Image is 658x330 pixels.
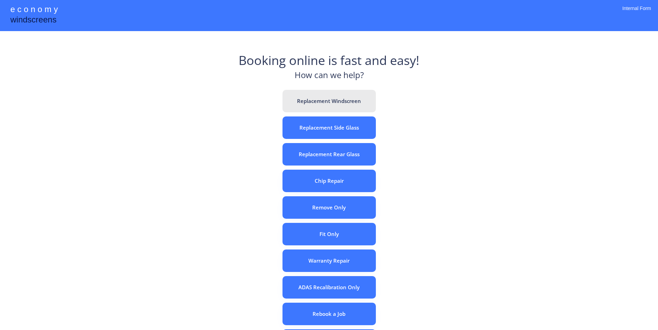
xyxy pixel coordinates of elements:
[282,276,376,299] button: ADAS Recalibration Only
[282,303,376,325] button: Rebook a Job
[282,143,376,166] button: Replacement Rear Glass
[622,5,651,21] div: Internal Form
[282,196,376,219] button: Remove Only
[282,90,376,112] button: Replacement Windscreen
[295,69,364,85] div: How can we help?
[10,3,58,17] div: e c o n o m y
[282,170,376,192] button: Chip Repair
[282,249,376,272] button: Warranty Repair
[10,14,56,27] div: windscreens
[282,116,376,139] button: Replacement Side Glass
[282,223,376,245] button: Fit Only
[239,52,419,69] div: Booking online is fast and easy!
